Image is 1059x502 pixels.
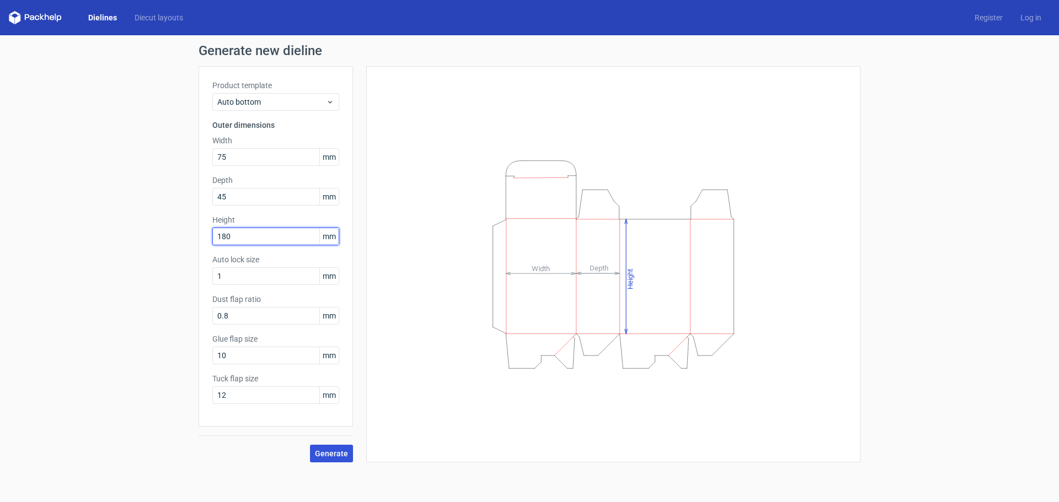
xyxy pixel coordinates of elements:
[319,307,339,324] span: mm
[626,268,634,289] tspan: Height
[212,333,339,344] label: Glue flap size
[532,264,550,272] tspan: Width
[310,445,353,462] button: Generate
[212,120,339,131] h3: Outer dimensions
[199,44,860,57] h1: Generate new dieline
[212,294,339,305] label: Dust flap ratio
[319,228,339,245] span: mm
[319,347,339,364] span: mm
[79,12,126,23] a: Dielines
[126,12,192,23] a: Diecut layouts
[217,96,326,107] span: Auto bottom
[319,268,339,284] span: mm
[212,135,339,146] label: Width
[1012,12,1050,23] a: Log in
[319,149,339,165] span: mm
[212,214,339,225] label: Height
[212,80,339,91] label: Product template
[966,12,1012,23] a: Register
[212,373,339,384] label: Tuck flap size
[212,175,339,186] label: Depth
[319,188,339,205] span: mm
[212,254,339,265] label: Auto lock size
[319,387,339,403] span: mm
[315,450,348,457] span: Generate
[590,264,608,272] tspan: Depth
